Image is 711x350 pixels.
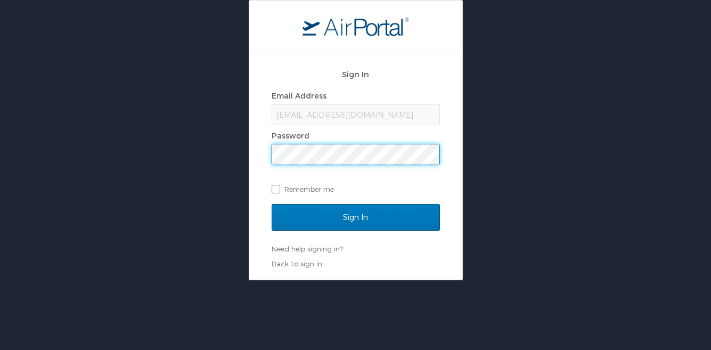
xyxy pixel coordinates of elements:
[272,259,322,268] a: Back to sign in
[272,91,326,100] label: Email Address
[303,17,409,36] img: logo
[272,131,309,140] label: Password
[272,181,440,197] label: Remember me
[272,204,440,231] input: Sign In
[272,68,440,80] h2: Sign In
[272,245,343,253] a: Need help signing in?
